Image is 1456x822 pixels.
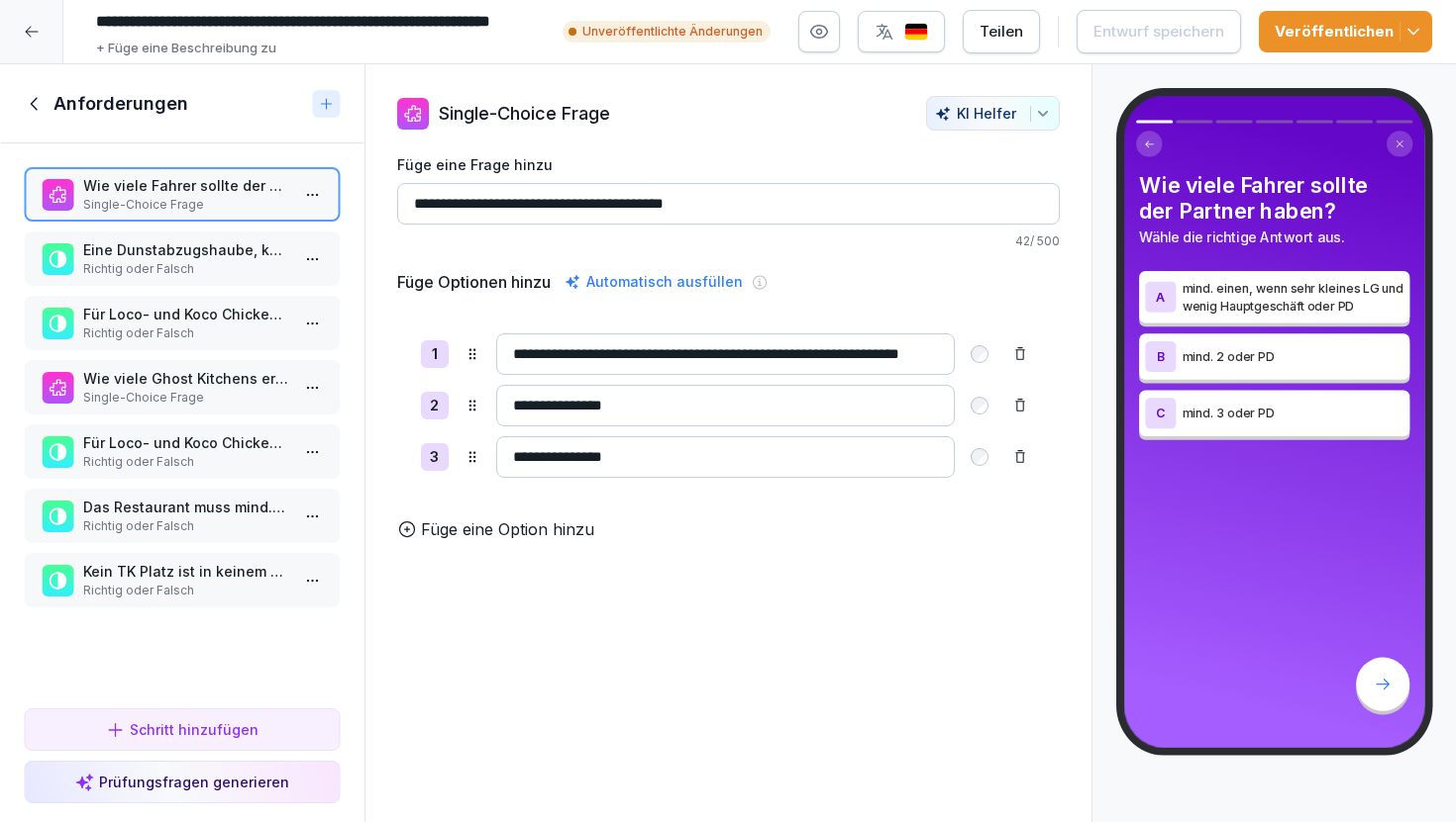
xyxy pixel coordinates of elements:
p: Wie viele Fahrer sollte der Partner haben? [83,175,289,196]
h1: Anforderungen [53,92,188,116]
p: Für Loco- und Koco Chicken werden mindestens 500 Liter im TK benötigt. [83,304,289,324]
div: KI Helfer [935,105,1051,122]
div: Für Loco- und Koco Chicken werden mindestens 800 Liter im TK benötigt.Richtig oder Falsch [24,424,341,479]
button: Prüfungsfragen generieren [24,761,341,803]
p: Füge eine Option hinzu [421,517,594,541]
label: Füge eine Frage hinzu [397,154,1060,175]
p: Single-Choice Frage [83,196,289,214]
div: Veröffentlichen [1275,21,1416,43]
p: Richtig oder Falsch [83,453,289,471]
div: Eine Dunstabzugshaube, kann auch im Nachhinein noch installiert werdenRichtig oder Falsch [24,231,341,286]
p: B [1156,350,1165,364]
p: C [1156,407,1165,420]
div: Entwurf speichern [1093,21,1224,43]
div: Kein TK Platz ist in keinem Fall ein AusschlusskriteriumRichtig oder Falsch [24,553,341,607]
div: Wie viele Ghost Kitchens erlaubt Lieferando? (zusätzlich zum Hauptrestaurant)Single-Choice Frage [24,360,341,414]
div: Das Restaurant muss mind. 8 Stunden pro Tag geöffnet habenRichtig oder Falsch [24,489,341,543]
p: Für Loco- und Koco Chicken werden mindestens 800 Liter im TK benötigt. [83,432,289,453]
p: Richtig oder Falsch [83,260,289,278]
p: Unveröffentlichte Änderungen [582,23,763,41]
p: 42 / 500 [397,232,1060,250]
p: Das Restaurant muss mind. 8 Stunden pro Tag geöffnet haben [83,497,289,517]
div: Automatisch ausfüllen [561,270,747,294]
p: + Füge eine Beschreibung zu [96,39,276,58]
p: Single-Choice Frage [439,100,610,127]
p: Richtig oder Falsch [83,324,289,342]
h4: Wie viele Fahrer sollte der Partner haben? [1139,172,1409,225]
img: de.svg [904,23,928,42]
button: Veröffentlichen [1259,11,1432,52]
div: Schritt hinzufügen [106,719,259,740]
p: Richtig oder Falsch [83,582,289,599]
p: A [1156,290,1165,304]
h5: Füge Optionen hinzu [397,270,551,294]
div: Prüfungsfragen generieren [75,772,289,792]
p: Kein TK Platz ist in keinem Fall ein Ausschlusskriterium [83,561,289,582]
div: Wie viele Fahrer sollte der Partner haben?Single-Choice Frage [24,167,341,222]
div: Teilen [980,21,1023,43]
p: mind. einen, wenn sehr kleines LG und wenig Hauptgeschäft oder PD [1182,279,1404,316]
div: Für Loco- und Koco Chicken werden mindestens 500 Liter im TK benötigt.Richtig oder Falsch [24,296,341,350]
p: Richtig oder Falsch [83,517,289,535]
button: Schritt hinzufügen [24,708,341,751]
p: Wie viele Ghost Kitchens erlaubt Lieferando? (zusätzlich zum Hauptrestaurant) [83,368,289,389]
button: KI Helfer [926,96,1060,131]
button: Teilen [963,10,1040,53]
p: mind. 2 oder PD [1182,347,1404,366]
p: 2 [430,395,439,417]
p: 1 [432,343,438,366]
p: Eine Dunstabzugshaube, kann auch im Nachhinein noch installiert werden [83,239,289,260]
button: Entwurf speichern [1077,10,1241,53]
p: Wähle die richtige Antwort aus. [1139,228,1409,248]
p: mind. 3 oder PD [1182,405,1404,423]
p: Single-Choice Frage [83,389,289,407]
p: 3 [430,446,439,469]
